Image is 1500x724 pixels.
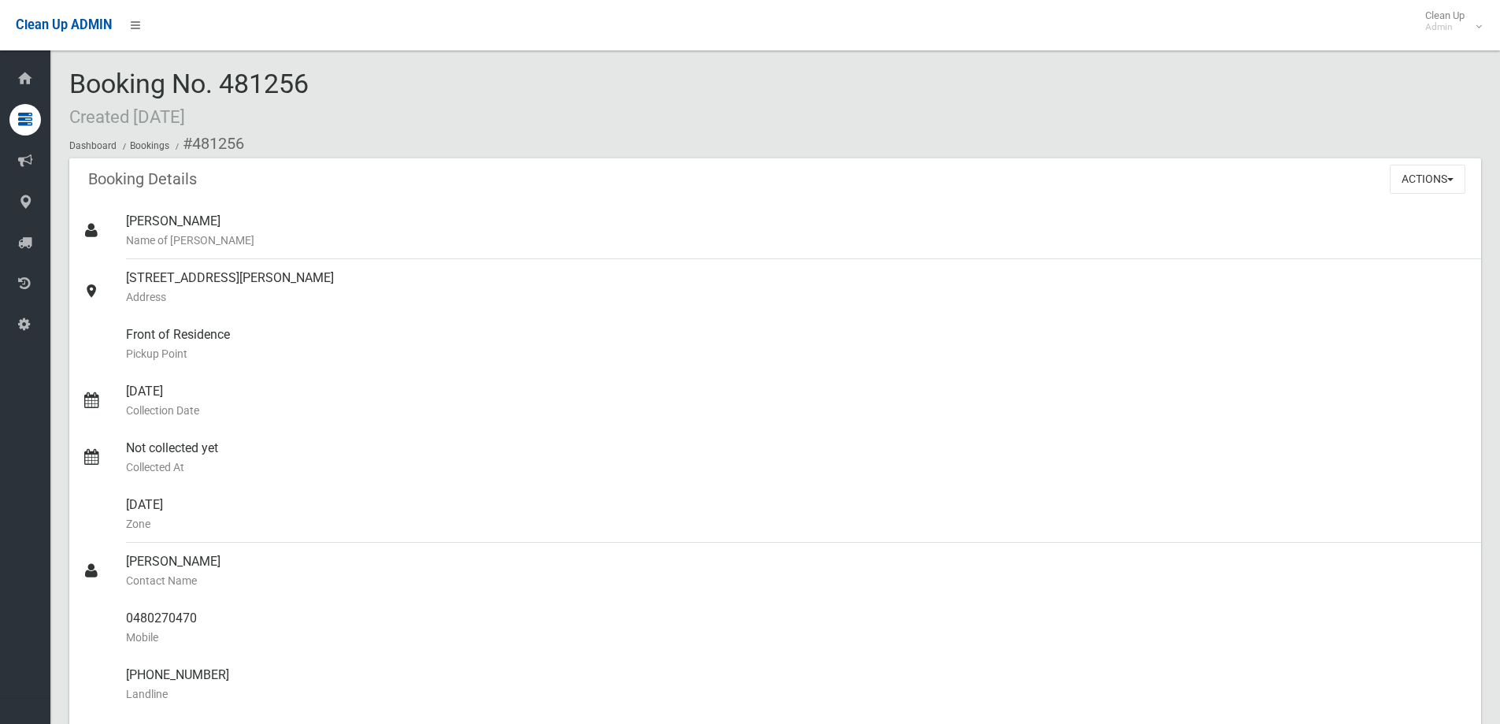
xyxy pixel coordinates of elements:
div: [DATE] [126,486,1469,543]
span: Clean Up [1417,9,1480,33]
small: Collection Date [126,401,1469,420]
a: Dashboard [69,140,117,151]
small: Zone [126,514,1469,533]
div: [STREET_ADDRESS][PERSON_NAME] [126,259,1469,316]
small: Contact Name [126,571,1469,590]
div: [PERSON_NAME] [126,543,1469,600]
small: Created [DATE] [69,106,185,127]
small: Pickup Point [126,344,1469,363]
a: Bookings [130,140,169,151]
small: Landline [126,685,1469,704]
small: Admin [1425,21,1465,33]
div: Front of Residence [126,316,1469,373]
small: Mobile [126,628,1469,647]
div: 0480270470 [126,600,1469,656]
small: Name of [PERSON_NAME] [126,231,1469,250]
div: [PERSON_NAME] [126,202,1469,259]
span: Clean Up ADMIN [16,17,112,32]
div: [PHONE_NUMBER] [126,656,1469,713]
li: #481256 [172,129,244,158]
small: Address [126,288,1469,306]
div: Not collected yet [126,429,1469,486]
button: Actions [1390,165,1465,194]
div: [DATE] [126,373,1469,429]
small: Collected At [126,458,1469,477]
span: Booking No. 481256 [69,68,309,129]
header: Booking Details [69,164,216,195]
